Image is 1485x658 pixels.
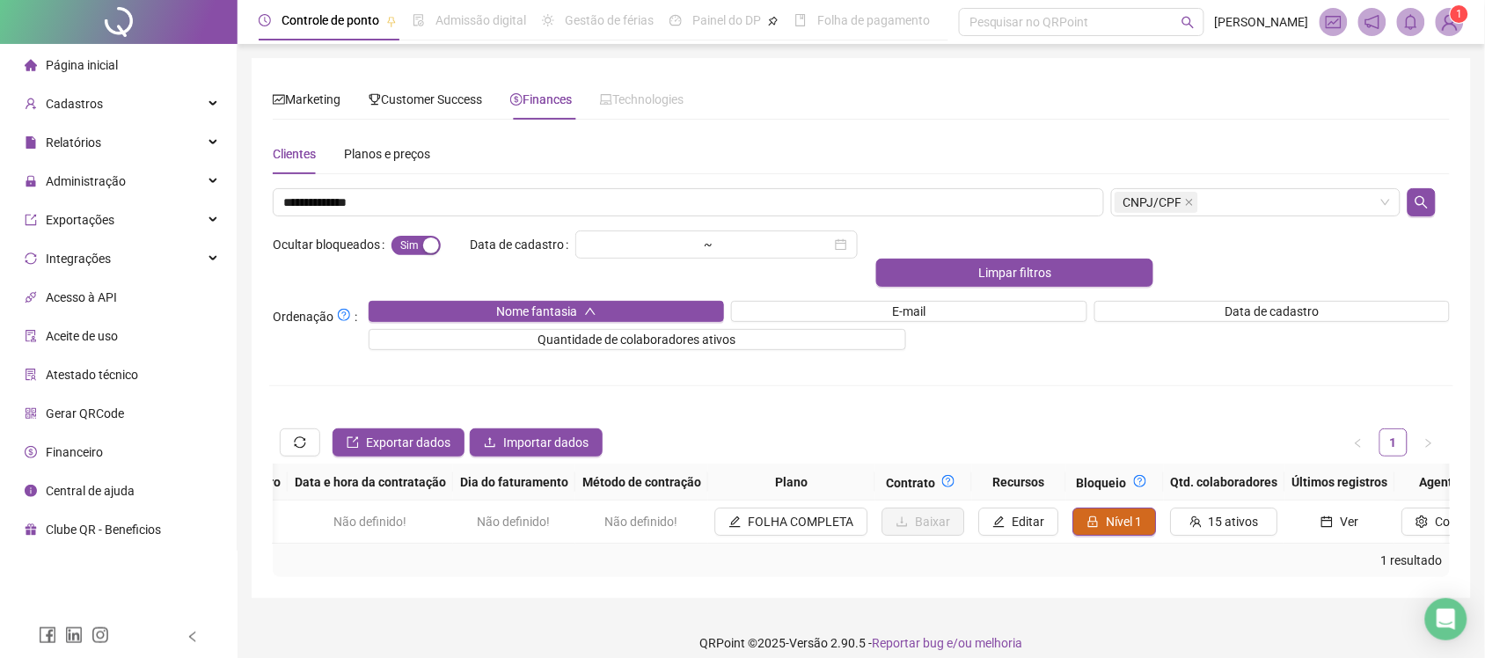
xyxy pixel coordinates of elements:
[692,13,761,27] span: Painel do DP
[1087,515,1100,528] span: lock
[1285,464,1395,501] th: Últimos registros
[25,523,37,536] span: gift
[347,436,359,449] span: export
[333,304,355,325] button: Ordenação:
[280,551,1443,570] div: 1 resultado
[484,436,496,449] span: upload
[478,515,551,529] span: Não definido!
[91,626,109,644] span: instagram
[1415,428,1443,457] li: Próxima página
[46,252,111,266] span: Integrações
[46,290,117,304] span: Acesso à API
[993,515,1006,528] span: edit
[1073,471,1157,493] div: Bloqueio
[46,368,138,382] span: Atestado técnico
[25,291,37,303] span: api
[882,471,965,493] div: Contrato
[1364,14,1380,30] span: notification
[1425,598,1467,640] div: Open Intercom Messenger
[470,230,575,259] label: Data de cadastro
[1415,195,1429,209] span: search
[273,230,391,259] label: Ocultar bloqueados
[1344,428,1372,457] li: Página anterior
[46,213,114,227] span: Exportações
[584,305,596,318] span: up
[1185,198,1194,207] span: close
[470,428,603,457] button: Importar dados
[600,92,684,106] span: Technologies
[46,97,103,111] span: Cadastros
[1353,438,1364,449] span: left
[979,508,1059,536] button: Editar
[1181,16,1195,29] span: search
[1190,515,1203,528] span: team
[1380,429,1407,456] a: 1
[1321,515,1334,528] span: calendar
[794,14,807,26] span: book
[25,369,37,381] span: solution
[542,14,554,26] span: sun
[972,464,1066,501] th: Recursos
[282,13,379,27] span: Controle de ponto
[366,433,450,452] span: Exportar dados
[288,464,453,501] th: Data e hora da contratação
[25,214,37,226] span: export
[187,631,199,643] span: left
[46,58,118,72] span: Página inicial
[1094,301,1450,322] button: Data de cadastro
[503,433,589,452] span: Importar dados
[1379,428,1408,457] li: 1
[698,238,721,251] div: ~
[731,301,1086,322] button: E-mail
[25,59,37,71] span: home
[25,252,37,265] span: sync
[1415,428,1443,457] button: right
[333,428,465,457] button: Exportar dados
[749,512,854,531] span: FOLHA COMPLETA
[978,263,1051,282] span: Limpar filtros
[600,93,612,106] span: laptop
[1292,508,1388,536] button: Ver
[873,636,1023,650] span: Reportar bug e/ou melhoria
[1164,464,1285,501] th: Qtd. colaboradores
[510,93,523,106] span: dollar
[1107,512,1143,531] span: Nível 1
[294,436,306,449] span: sync
[25,446,37,458] span: dollar
[1326,14,1342,30] span: fund
[510,92,572,106] span: Finances
[1210,512,1260,531] span: 15 ativos
[369,92,482,106] span: Customer Success
[46,523,161,537] span: Clube QR - Beneficios
[413,14,425,26] span: file-done
[1123,193,1181,212] span: CNPJ/CPF
[715,508,868,536] button: FOLHA COMPLETA
[453,464,575,501] th: Dia do faturamento
[338,309,350,321] span: question-circle
[942,475,955,487] span: question-circle
[1225,302,1319,321] span: Data de cadastro
[369,93,381,106] span: trophy
[25,485,37,497] span: info-circle
[25,330,37,342] span: audit
[435,13,526,27] span: Admissão digital
[344,144,430,164] div: Planos e preços
[1416,515,1429,528] span: setting
[273,304,357,326] span: Ordenação :
[25,175,37,187] span: lock
[46,329,118,343] span: Aceite de uso
[575,464,708,501] th: Método de contração
[1115,192,1198,213] span: CNPJ/CPF
[1171,508,1278,536] button: 15 ativos
[790,636,829,650] span: Versão
[273,93,285,106] span: fund
[1344,428,1372,457] button: left
[1457,8,1463,20] span: 1
[1437,9,1463,35] img: 88646
[46,174,126,188] span: Administração
[817,13,930,27] span: Folha de pagamento
[1127,471,1153,492] button: question-circle
[565,13,654,27] span: Gestão de férias
[935,471,962,492] button: question-circle
[273,144,316,164] div: Clientes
